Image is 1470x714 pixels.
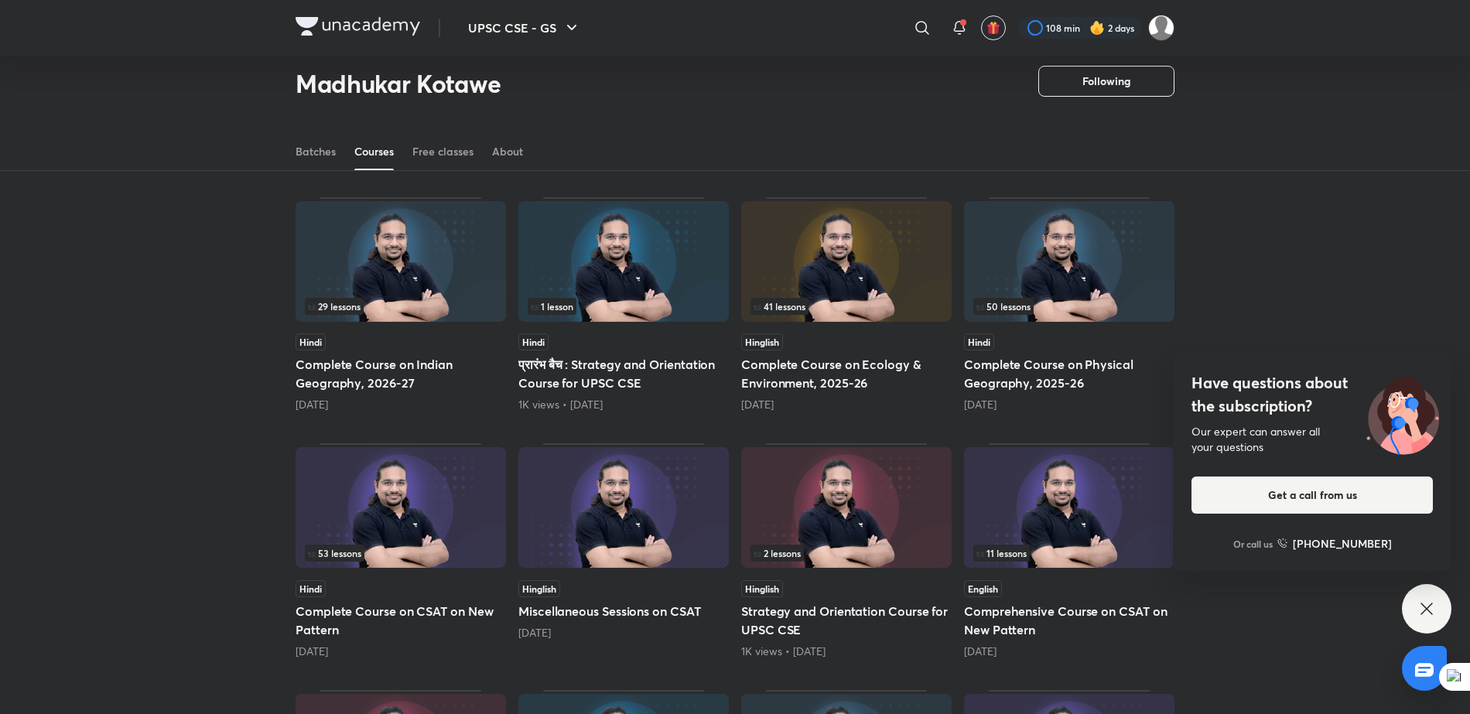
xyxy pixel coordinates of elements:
[964,355,1174,392] h5: Complete Course on Physical Geography, 2025-26
[296,144,336,159] div: Batches
[986,21,1000,35] img: avatar
[750,545,942,562] div: left
[1191,424,1433,455] div: Our expert can answer all your questions
[964,197,1174,412] div: Complete Course on Physical Geography, 2025-26
[973,298,1165,315] div: infocontainer
[296,17,420,36] img: Company Logo
[528,298,720,315] div: left
[308,548,361,558] span: 53 lessons
[296,17,420,39] a: Company Logo
[964,201,1174,322] img: Thumbnail
[750,298,942,315] div: left
[296,580,326,597] span: Hindi
[741,197,952,412] div: Complete Course on Ecology & Environment, 2025-26
[518,602,729,620] h5: Miscellaneous Sessions on CSAT
[305,298,497,315] div: infosection
[296,333,326,350] span: Hindi
[750,298,942,315] div: infosection
[459,12,590,43] button: UPSC CSE - GS
[518,333,549,350] span: Hindi
[296,355,506,392] h5: Complete Course on Indian Geography, 2026-27
[973,298,1165,315] div: infosection
[518,197,729,412] div: प्रारंभ बैच : Strategy and Orientation Course for UPSC CSE
[305,298,497,315] div: left
[1148,15,1174,41] img: Ayushi Singh
[518,447,729,568] img: Thumbnail
[754,302,805,311] span: 41 lessons
[518,397,729,412] div: 1K views • 2 months ago
[296,443,506,658] div: Complete Course on CSAT on New Pattern
[305,545,497,562] div: left
[754,548,801,558] span: 2 lessons
[531,302,573,311] span: 1 lesson
[741,355,952,392] h5: Complete Course on Ecology & Environment, 2025-26
[296,644,506,659] div: 4 months ago
[976,302,1031,311] span: 50 lessons
[741,580,783,597] span: Hinglish
[305,545,497,562] div: infocontainer
[1354,371,1451,455] img: ttu_illustration_new.svg
[741,602,952,639] h5: Strategy and Orientation Course for UPSC CSE
[741,201,952,322] img: Thumbnail
[492,144,523,159] div: About
[412,133,473,170] a: Free classes
[964,644,1174,659] div: 6 months ago
[741,333,783,350] span: Hinglish
[1293,535,1392,552] h6: [PHONE_NUMBER]
[1191,371,1433,418] h4: Have questions about the subscription?
[750,545,942,562] div: infocontainer
[964,602,1174,639] h5: Comprehensive Course on CSAT on New Pattern
[964,333,994,350] span: Hindi
[964,443,1174,658] div: Comprehensive Course on CSAT on New Pattern
[1038,66,1174,97] button: Following
[296,447,506,568] img: Thumbnail
[354,144,394,159] div: Courses
[976,548,1027,558] span: 11 lessons
[305,545,497,562] div: infosection
[518,201,729,322] img: Thumbnail
[964,447,1174,568] img: Thumbnail
[741,443,952,658] div: Strategy and Orientation Course for UPSC CSE
[973,545,1165,562] div: infocontainer
[750,298,942,315] div: infocontainer
[964,397,1174,412] div: 4 months ago
[981,15,1006,40] button: avatar
[518,580,560,597] span: Hinglish
[973,545,1165,562] div: left
[750,545,942,562] div: infosection
[964,580,1002,597] span: English
[741,397,952,412] div: 2 months ago
[308,302,361,311] span: 29 lessons
[741,644,952,659] div: 1K views • 5 months ago
[354,133,394,170] a: Courses
[492,133,523,170] a: About
[973,298,1165,315] div: left
[528,298,720,315] div: infocontainer
[1233,537,1273,551] p: Or call us
[518,355,729,392] h5: प्रारंभ बैच : Strategy and Orientation Course for UPSC CSE
[296,602,506,639] h5: Complete Course on CSAT on New Pattern
[412,144,473,159] div: Free classes
[518,443,729,658] div: Miscellaneous Sessions on CSAT
[296,397,506,412] div: 2 months ago
[1089,20,1105,36] img: streak
[305,298,497,315] div: infocontainer
[741,447,952,568] img: Thumbnail
[296,197,506,412] div: Complete Course on Indian Geography, 2026-27
[528,298,720,315] div: infosection
[296,133,336,170] a: Batches
[1082,73,1130,89] span: Following
[1191,477,1433,514] button: Get a call from us
[1277,535,1392,552] a: [PHONE_NUMBER]
[973,545,1165,562] div: infosection
[296,68,501,99] h2: Madhukar Kotawe
[518,625,729,641] div: 5 months ago
[296,201,506,322] img: Thumbnail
